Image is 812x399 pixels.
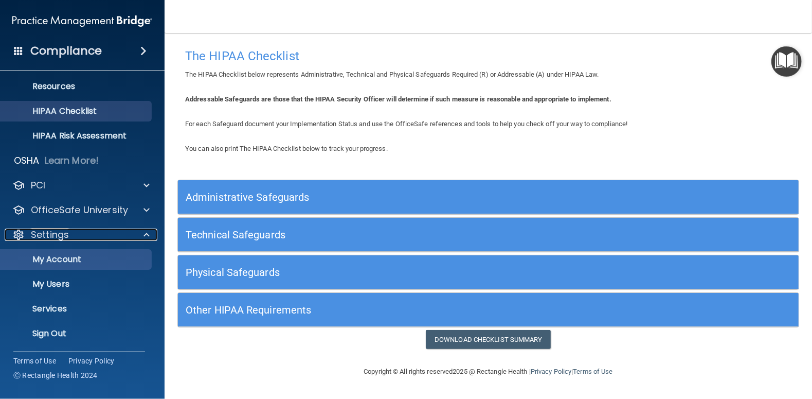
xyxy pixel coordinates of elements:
[31,179,45,192] p: PCI
[7,254,147,265] p: My Account
[12,204,150,216] a: OfficeSafe University
[14,154,40,167] p: OSHA
[573,368,612,375] a: Terms of Use
[7,328,147,339] p: Sign Out
[186,229,636,240] h5: Technical Safeguards
[7,106,147,116] p: HIPAA Checklist
[13,356,56,366] a: Terms of Use
[185,71,599,78] span: The HIPAA Checklist below represents Administrative, Technical and Physical Safeguards Required (...
[7,304,147,314] p: Services
[185,95,611,103] b: Addressable Safeguards are those that the HIPAA Security Officer will determine if such measure i...
[185,120,627,128] span: For each Safeguard document your Implementation Status and use the OfficeSafe references and tool...
[31,204,128,216] p: OfficeSafe University
[45,154,99,167] p: Learn More!
[13,370,98,380] span: Ⓒ Rectangle Health 2024
[531,368,571,375] a: Privacy Policy
[68,356,115,366] a: Privacy Policy
[30,44,102,58] h4: Compliance
[7,81,147,92] p: Resources
[12,229,150,241] a: Settings
[186,304,636,316] h5: Other HIPAA Requirements
[7,279,147,289] p: My Users
[186,192,636,203] h5: Administrative Safeguards
[426,330,551,349] a: Download Checklist Summary
[185,49,791,63] h4: The HIPAA Checklist
[185,145,388,152] span: You can also print The HIPAA Checklist below to track your progress.
[7,131,147,141] p: HIPAA Risk Assessment
[12,179,150,192] a: PCI
[186,267,636,278] h5: Physical Safeguards
[12,11,152,31] img: PMB logo
[771,46,802,77] button: Open Resource Center
[31,229,69,241] p: Settings
[301,355,676,388] div: Copyright © All rights reserved 2025 @ Rectangle Health | |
